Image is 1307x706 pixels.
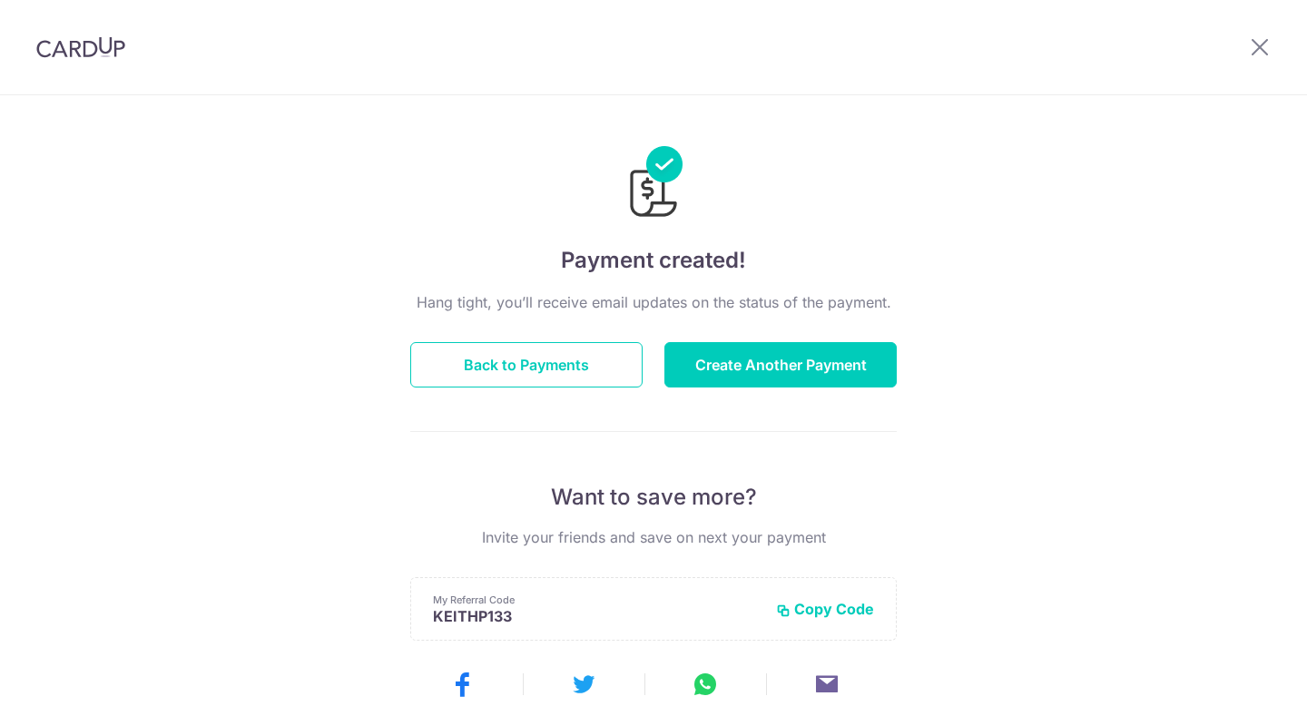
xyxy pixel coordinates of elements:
img: CardUp [36,36,125,58]
p: KEITHP133 [433,607,762,625]
button: Back to Payments [410,342,643,387]
p: My Referral Code [433,593,762,607]
p: Invite your friends and save on next your payment [410,526,897,548]
button: Copy Code [776,600,874,618]
h4: Payment created! [410,244,897,277]
p: Want to save more? [410,483,897,512]
p: Hang tight, you’ll receive email updates on the status of the payment. [410,291,897,313]
img: Payments [624,146,683,222]
button: Create Another Payment [664,342,897,387]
